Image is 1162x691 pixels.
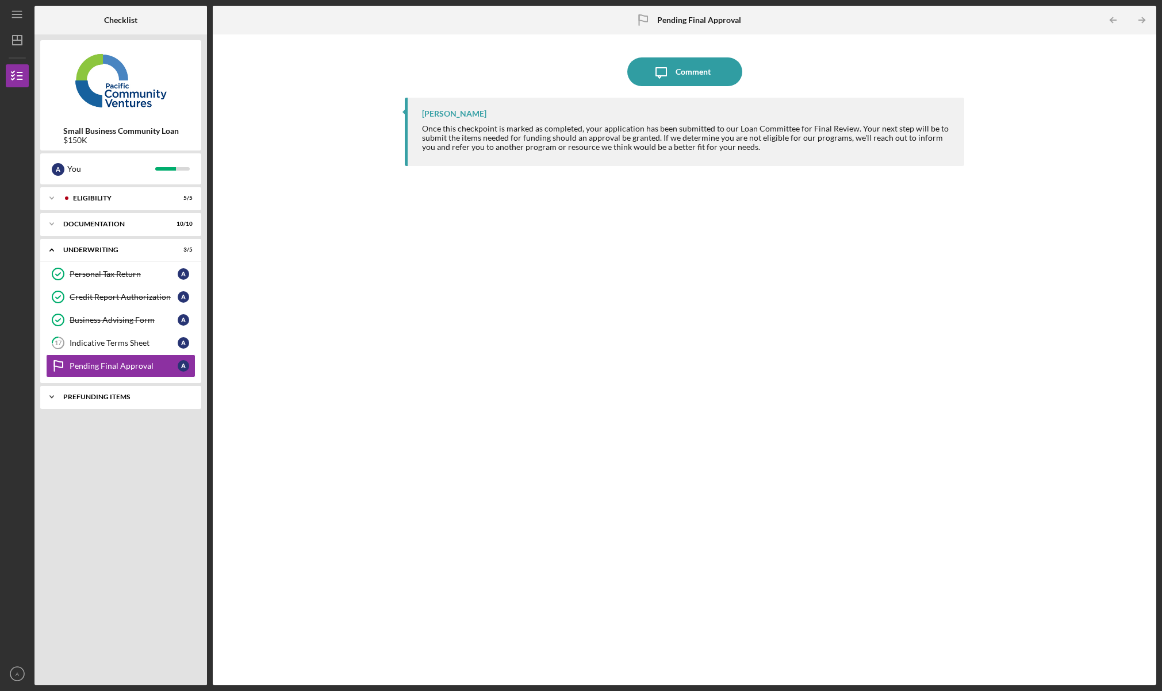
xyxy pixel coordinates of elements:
[172,221,193,227] div: 10 / 10
[70,315,178,325] div: Business Advising Form
[70,361,178,370] div: Pending Final Approval
[67,159,155,179] div: You
[46,331,195,354] a: 17Indicative Terms SheetA
[627,57,742,86] button: Comment
[104,16,137,25] b: Checklist
[178,337,189,349] div: A
[422,109,486,118] div: [PERSON_NAME]
[63,136,179,145] div: $150K
[676,57,711,86] div: Comment
[70,292,178,302] div: Credit Report Authorization
[46,262,195,285] a: Personal Tax ReturnA
[172,195,193,202] div: 5 / 5
[63,126,179,136] b: Small Business Community Loan
[70,338,178,348] div: Indicative Terms Sheet
[55,339,62,347] tspan: 17
[73,195,164,202] div: Eligibility
[657,16,741,25] b: Pending Final Approval
[40,46,201,115] img: Product logo
[46,308,195,331] a: Business Advising FormA
[63,246,164,253] div: Underwriting
[178,268,189,280] div: A
[70,269,178,279] div: Personal Tax Return
[178,314,189,326] div: A
[46,285,195,308] a: Credit Report AuthorizationA
[422,124,953,152] div: Once this checkpoint is marked as completed, your application has been submitted to our Loan Comm...
[63,221,164,227] div: Documentation
[172,246,193,253] div: 3 / 5
[178,360,189,372] div: A
[52,163,64,176] div: A
[63,393,187,400] div: Prefunding Items
[6,662,29,685] button: A
[46,354,195,377] a: Pending Final ApprovalA
[178,291,189,303] div: A
[16,671,20,677] text: A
